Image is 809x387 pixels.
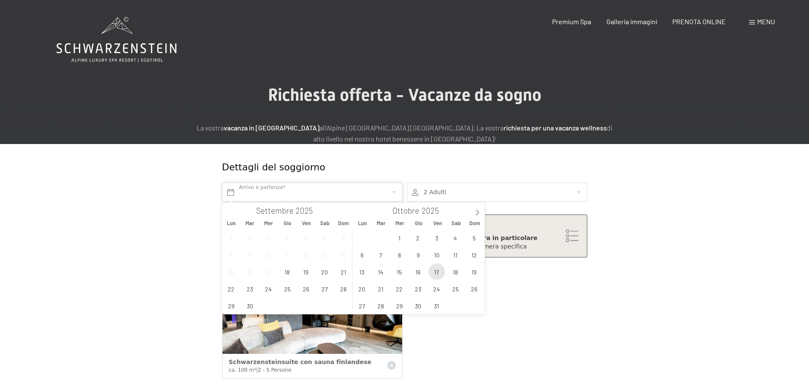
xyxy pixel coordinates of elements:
span: Lun [222,220,241,226]
span: Settembre 24, 2025 [260,280,277,297]
strong: vacanza in [GEOGRAPHIC_DATA] [224,124,319,132]
span: Ottobre 1, 2025 [391,229,408,246]
strong: richiesta per una vacanza wellness [504,124,607,132]
span: Settembre 17, 2025 [260,263,277,280]
div: Dettagli del soggiorno [222,161,526,174]
span: Settembre 18, 2025 [279,263,296,280]
span: Ottobre 30, 2025 [410,297,426,314]
span: Ottobre 12, 2025 [466,246,482,263]
a: Galleria immagini [606,17,657,25]
span: Settembre 11, 2025 [279,246,296,263]
span: Ottobre 20, 2025 [354,280,370,297]
span: Ottobre 27, 2025 [354,297,370,314]
p: La vostra all'Alpine [GEOGRAPHIC_DATA] [GEOGRAPHIC_DATA]. La vostra di alto livello nel nostro ho... [192,122,617,144]
span: Mer [391,220,409,226]
input: Year [419,206,447,215]
span: Ottobre 24, 2025 [428,280,445,297]
span: Ottobre 31, 2025 [428,297,445,314]
img: Schwarzensteinsuite con sauna finlandese [223,277,402,354]
span: Settembre 26, 2025 [298,280,314,297]
span: Settembre 1, 2025 [223,229,240,246]
span: Settembre 15, 2025 [223,263,240,280]
span: Schwarzensteinsuite con sauna finlandese [229,359,372,365]
div: Vorrei scegliere una camera specifica [416,243,578,251]
span: Settembre 4, 2025 [279,229,296,246]
span: Settembre 16, 2025 [242,263,258,280]
span: Ottobre [392,207,419,215]
span: | [256,367,258,373]
span: Settembre 28, 2025 [335,280,352,297]
span: Ven [428,220,447,226]
span: Settembre 7, 2025 [335,229,352,246]
span: Settembre 12, 2025 [298,246,314,263]
div: Prenotare una camera in particolare [416,234,578,243]
span: Ottobre 9, 2025 [410,246,426,263]
span: Ottobre 15, 2025 [391,263,408,280]
span: Ottobre 25, 2025 [447,280,464,297]
span: Settembre [256,207,293,215]
span: Settembre 19, 2025 [298,263,314,280]
span: Settembre 27, 2025 [316,280,333,297]
span: Settembre 9, 2025 [242,246,258,263]
span: Ottobre 26, 2025 [466,280,482,297]
span: Gio [278,220,297,226]
span: Ottobre 11, 2025 [447,246,464,263]
span: Settembre 23, 2025 [242,280,258,297]
span: Ottobre 3, 2025 [428,229,445,246]
span: Settembre 5, 2025 [298,229,314,246]
span: Settembre 2, 2025 [242,229,258,246]
span: Lun [353,220,372,226]
span: Ven [297,220,316,226]
span: Settembre 8, 2025 [223,246,240,263]
span: Ottobre 21, 2025 [372,280,389,297]
span: Ottobre 7, 2025 [372,246,389,263]
span: Settembre 30, 2025 [242,297,258,314]
span: Ottobre 10, 2025 [428,246,445,263]
a: Premium Spa [552,17,591,25]
span: Ottobre 8, 2025 [391,246,408,263]
span: Settembre 10, 2025 [260,246,277,263]
span: Ottobre 13, 2025 [354,263,370,280]
span: Settembre 6, 2025 [316,229,333,246]
input: Year [293,206,321,215]
span: Ottobre 2, 2025 [410,229,426,246]
span: 2 - 5 Persone [258,367,291,373]
span: Ottobre 14, 2025 [372,263,389,280]
a: PRENOTA ONLINE [672,17,726,25]
span: Mar [372,220,391,226]
span: ca. 100 m² [229,367,257,373]
span: Mer [259,220,278,226]
span: Ottobre 18, 2025 [447,263,464,280]
span: Ottobre 28, 2025 [372,297,389,314]
span: Ottobre 5, 2025 [466,229,482,246]
span: Menu [757,17,775,25]
span: Gio [409,220,428,226]
span: Settembre 3, 2025 [260,229,277,246]
span: Ottobre 19, 2025 [466,263,482,280]
span: Settembre 13, 2025 [316,246,333,263]
span: Settembre 14, 2025 [335,246,352,263]
span: Settembre 21, 2025 [335,263,352,280]
span: Settembre 25, 2025 [279,280,296,297]
span: Sab [447,220,465,226]
span: Settembre 29, 2025 [223,297,240,314]
span: Ottobre 29, 2025 [391,297,408,314]
span: Richiesta offerta - Vacanze da sogno [268,85,541,105]
span: Settembre 20, 2025 [316,263,333,280]
span: Settembre 22, 2025 [223,280,240,297]
span: Dom [334,220,353,226]
span: Ottobre 6, 2025 [354,246,370,263]
span: Dom [465,220,484,226]
span: Ottobre 17, 2025 [428,263,445,280]
span: Mar [241,220,259,226]
span: Ottobre 4, 2025 [447,229,464,246]
span: Ottobre 23, 2025 [410,280,426,297]
span: Sab [316,220,334,226]
span: Ottobre 16, 2025 [410,263,426,280]
span: Ottobre 22, 2025 [391,280,408,297]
